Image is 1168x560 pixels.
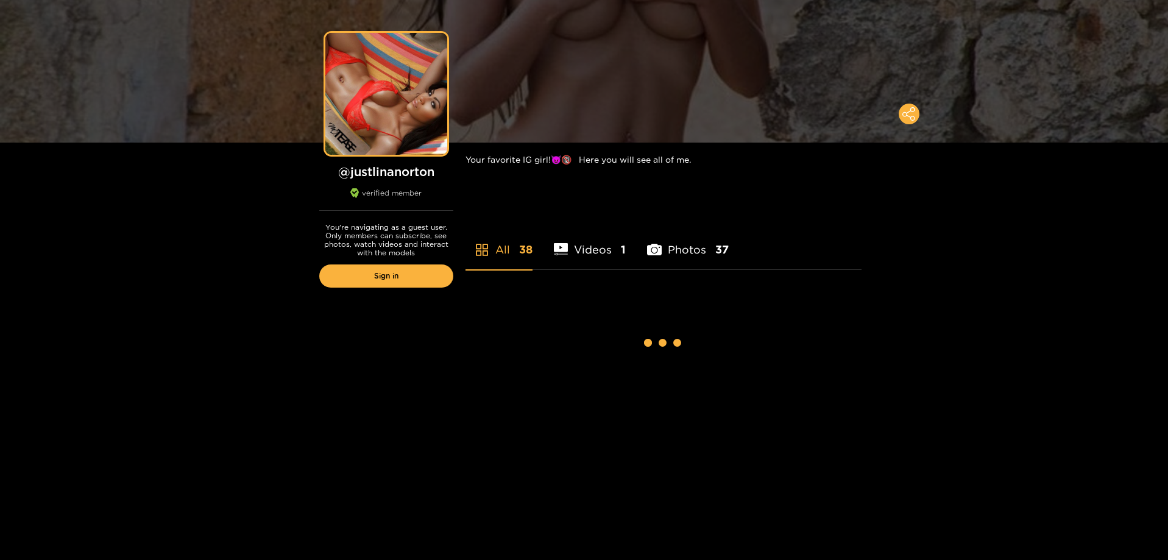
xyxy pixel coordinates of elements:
[519,242,533,257] span: 38
[465,143,862,176] div: Your favorite IG girl!😈🔞 Here you will see all of me.
[319,164,453,179] h1: @ justlinanorton
[319,188,453,211] div: verified member
[319,264,453,288] a: Sign in
[621,242,626,257] span: 1
[715,242,729,257] span: 37
[465,214,533,269] li: All
[475,243,489,257] span: appstore
[554,214,626,269] li: Videos
[319,223,453,257] p: You're navigating as a guest user. Only members can subscribe, see photos, watch videos and inter...
[647,214,729,269] li: Photos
